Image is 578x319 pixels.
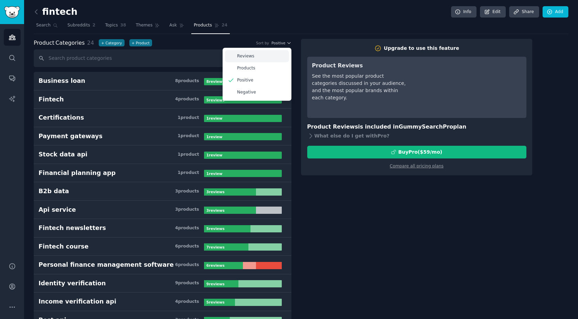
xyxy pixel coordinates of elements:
[99,39,124,46] button: +Category
[175,225,199,231] div: 4 product s
[175,262,199,268] div: 6 product s
[206,153,223,157] b: 1 review
[34,39,54,47] span: Product
[256,41,269,45] div: Sort by
[390,164,443,168] a: Compare all pricing plans
[39,187,69,196] div: B2b data
[34,90,291,109] a: Fintech4products5reviews
[206,98,225,102] b: 5 review s
[34,182,291,201] a: B2b data3products3reviews
[175,207,199,213] div: 3 product s
[307,123,526,131] h3: Product Reviews is included in plan
[34,164,291,183] a: Financial planning app1product1review
[36,22,51,29] span: Search
[34,201,291,219] a: Api service3products3reviews
[34,219,291,238] a: Fintech newsletters4products5reviews
[175,280,199,286] div: 9 product s
[34,238,291,256] a: Fintech course6products7reviews
[509,6,539,18] a: Share
[384,45,459,52] div: Upgrade to use this feature
[543,6,568,18] a: Add
[307,146,526,158] button: BuyPro($59/mo)
[39,242,88,251] div: Fintech course
[39,261,174,269] div: Personal finance management software
[169,22,177,29] span: Ask
[103,20,128,34] a: Topics38
[39,206,76,214] div: Api service
[451,6,477,18] a: Info
[307,131,526,141] div: What else do I get with Pro ?
[101,41,104,45] span: +
[4,6,20,18] img: GummySearch logo
[206,190,225,194] b: 3 review s
[206,116,223,120] b: 1 review
[34,49,291,67] input: Search product categories
[175,188,199,195] div: 3 product s
[34,39,85,47] span: Categories
[67,22,90,29] span: Subreddits
[105,22,118,29] span: Topics
[39,77,85,85] div: Business loan
[39,169,116,177] div: Financial planning app
[34,256,291,274] a: Personal finance management software6products6reviews
[178,170,199,176] div: 1 product
[206,227,225,231] b: 5 review s
[206,208,225,212] b: 3 review s
[39,150,87,159] div: Stock data api
[312,73,409,101] div: See the most popular product categories discussed in your audience, and the most popular brands w...
[271,41,285,45] span: Positive
[237,53,254,59] p: Reviews
[34,7,77,18] h2: fintech
[178,152,199,158] div: 1 product
[206,172,223,176] b: 1 review
[133,20,162,34] a: Themes
[87,40,94,46] span: 24
[312,62,409,70] h3: Product Reviews
[129,39,152,46] button: +Product
[206,282,225,286] b: 9 review s
[178,115,199,121] div: 1 product
[39,113,84,122] div: Certifications
[93,22,96,29] span: 2
[271,41,291,45] button: Positive
[34,109,291,127] a: Certifications1product1review
[34,274,291,293] a: Identity verification9products9reviews
[175,96,199,102] div: 4 product s
[132,41,135,45] span: +
[136,22,153,29] span: Themes
[39,297,116,306] div: Income verification api
[206,135,223,139] b: 1 review
[480,6,506,18] a: Edit
[194,22,212,29] span: Products
[399,123,453,130] span: GummySearch Pro
[65,20,98,34] a: Subreddits2
[175,78,199,84] div: 8 product s
[206,300,225,304] b: 5 review s
[34,127,291,146] a: Payment gateways1product1review
[237,65,255,71] p: Products
[34,145,291,164] a: Stock data api1product1review
[34,20,60,34] a: Search
[120,22,126,29] span: 38
[222,22,227,29] span: 24
[237,77,253,84] p: Positive
[237,89,256,96] p: Negative
[206,245,225,249] b: 7 review s
[34,72,291,90] a: Business loan8products8reviews
[191,20,230,34] a: Products24
[39,95,64,104] div: Fintech
[167,20,186,34] a: Ask
[39,224,106,232] div: Fintech newsletters
[175,299,199,305] div: 4 product s
[39,132,103,141] div: Payment gateways
[178,133,199,139] div: 1 product
[206,263,225,267] b: 6 review s
[175,243,199,250] div: 6 product s
[206,79,225,84] b: 8 review s
[34,293,291,311] a: Income verification api4products5reviews
[39,279,106,288] div: Identity verification
[398,148,442,156] div: Buy Pro ($ 59 /mo )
